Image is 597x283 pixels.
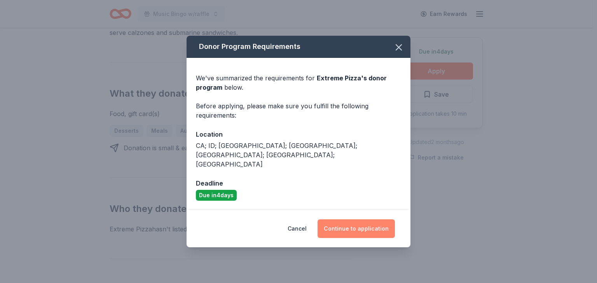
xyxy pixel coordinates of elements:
[196,141,401,169] div: CA; ID; [GEOGRAPHIC_DATA]; [GEOGRAPHIC_DATA]; [GEOGRAPHIC_DATA]; [GEOGRAPHIC_DATA]; [GEOGRAPHIC_D...
[187,36,410,58] div: Donor Program Requirements
[196,129,401,139] div: Location
[318,219,395,238] button: Continue to application
[196,101,401,120] div: Before applying, please make sure you fulfill the following requirements:
[196,178,401,188] div: Deadline
[288,219,307,238] button: Cancel
[196,190,237,201] div: Due in 4 days
[196,73,401,92] div: We've summarized the requirements for below.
